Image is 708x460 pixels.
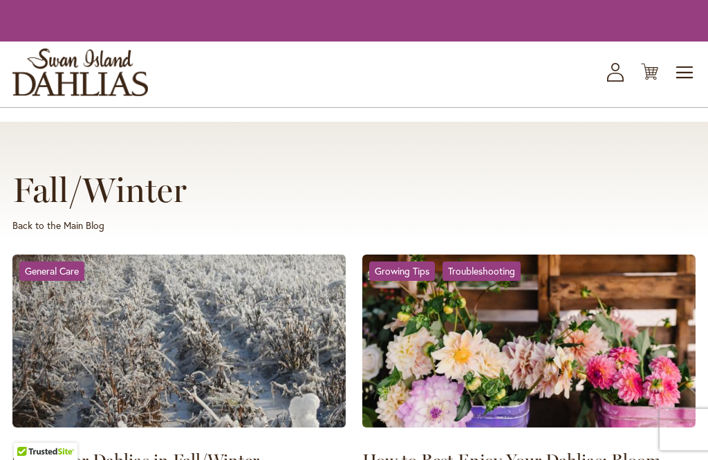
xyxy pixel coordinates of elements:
[12,255,346,432] a: Caring for Dahlias in Fall/Winter
[369,261,435,281] a: Growing Tips
[12,170,696,210] h1: Fall/Winter
[12,219,104,232] a: Back to the Main Blog
[19,261,84,281] a: General Care
[10,411,49,450] iframe: Launch Accessibility Center
[369,261,528,281] div: &
[12,48,148,96] a: store logo
[362,255,696,432] a: How to Best Enjoy Your Dahlias: Bloom Times, Cutting Tips & More
[442,261,521,281] a: Troubleshooting
[362,255,696,427] img: How to Best Enjoy Your Dahlias: Bloom Times, Cutting Tips & More
[12,255,346,427] img: Caring for Dahlias in Fall/Winter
